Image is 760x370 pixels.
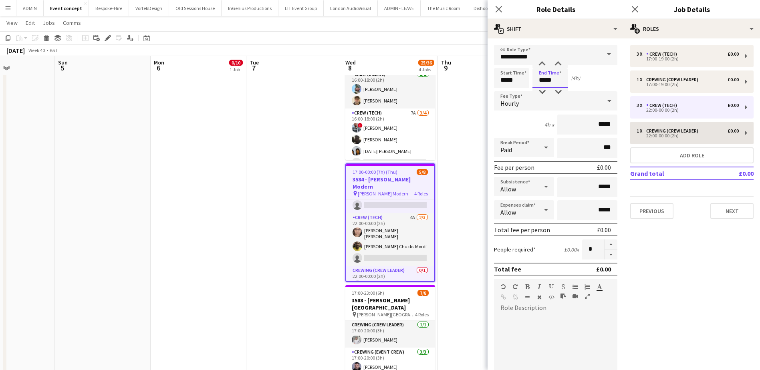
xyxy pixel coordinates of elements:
[494,265,521,273] div: Total fee
[58,59,68,66] span: Sun
[345,320,435,348] app-card-role: Crewing (Crew Leader)1/117:00-20:00 (3h)[PERSON_NAME]
[346,266,434,293] app-card-role: Crewing (Crew Leader)0/122:00-00:00 (2h)
[60,18,84,28] a: Comms
[345,70,435,109] app-card-role: Crew (Scenic)2/216:00-18:00 (2h)[PERSON_NAME][PERSON_NAME]
[630,203,673,219] button: Previous
[710,203,754,219] button: Next
[169,0,222,16] button: Old Sessions House
[26,47,46,53] span: Week 40
[512,284,518,290] button: Redo
[40,18,58,28] a: Jobs
[637,82,739,86] div: 17:00-19:00 (2h)
[573,284,578,290] button: Unordered List
[346,186,434,213] app-card-role: Crewing (Crew Leader)0/117:00-19:00 (2h)
[596,265,611,273] div: £0.00
[500,208,516,216] span: Allow
[345,163,435,282] app-job-card: 17:00-00:00 (7h) (Thu)5/83584 - [PERSON_NAME] Modern [PERSON_NAME] Modern4 Roles[PERSON_NAME][PER...
[548,284,554,290] button: Underline
[63,19,81,26] span: Comms
[637,103,646,108] div: 3 x
[624,19,760,38] div: Roles
[494,163,534,171] div: Fee per person
[26,19,35,26] span: Edit
[467,0,499,16] button: Dishoom
[605,239,617,250] button: Increase
[6,46,25,54] div: [DATE]
[488,19,624,38] div: Shift
[324,0,378,16] button: London AudioVisual
[728,103,739,108] div: £0.00
[378,0,421,16] button: ADMIN - LEAVE
[548,294,554,300] button: HTML Code
[417,290,429,296] span: 7/8
[536,284,542,290] button: Italic
[536,294,542,300] button: Clear Formatting
[564,246,579,253] div: £0.00 x
[346,176,434,190] h3: 3584 - [PERSON_NAME] Modern
[418,60,434,66] span: 25/36
[346,213,434,266] app-card-role: Crew (Tech)4A2/322:00-00:00 (2h)[PERSON_NAME] [PERSON_NAME][PERSON_NAME] Chucks Mordi
[250,59,259,66] span: Tue
[646,128,702,134] div: Crewing (Crew Leader)
[278,0,324,16] button: LIT Event Group
[646,103,680,108] div: Crew (Tech)
[573,293,578,300] button: Insert video
[605,250,617,260] button: Decrease
[345,59,356,66] span: Wed
[500,99,519,107] span: Hourly
[646,77,702,82] div: Crewing (Crew Leader)
[16,0,44,16] button: ADMIN
[415,312,429,318] span: 4 Roles
[417,169,428,175] span: 5/8
[358,123,363,128] span: !
[637,108,739,112] div: 22:00-00:00 (2h)
[345,42,435,160] div: 16:00-02:30 (10h30m) (Thu)9/163583 - Sky Garden [GEOGRAPHIC_DATA], [GEOGRAPHIC_DATA], [GEOGRAPHIC...
[597,226,611,234] div: £0.00
[728,51,739,57] div: £0.00
[57,63,68,72] span: 5
[421,0,467,16] button: The Music Room
[500,185,516,193] span: Allow
[43,19,55,26] span: Jobs
[345,109,435,171] app-card-role: Crew (Tech)7A3/416:00-18:00 (2h)![PERSON_NAME][PERSON_NAME][DATE][PERSON_NAME]
[597,163,611,171] div: £0.00
[560,293,566,300] button: Paste as plain text
[44,0,89,16] button: Event concept
[585,293,590,300] button: Fullscreen
[637,134,739,138] div: 22:00-00:00 (2h)
[637,57,739,61] div: 17:00-19:00 (2h)
[646,51,680,57] div: Crew (Tech)
[352,290,384,296] span: 17:00-23:00 (6h)
[716,167,754,180] td: £0.00
[728,77,739,82] div: £0.00
[357,312,415,318] span: [PERSON_NAME][GEOGRAPHIC_DATA]
[230,66,242,72] div: 1 Job
[630,167,716,180] td: Grand total
[624,4,760,14] h3: Job Details
[500,284,506,290] button: Undo
[248,63,259,72] span: 7
[524,284,530,290] button: Bold
[22,18,38,28] a: Edit
[345,297,435,311] h3: 3588 - [PERSON_NAME][GEOGRAPHIC_DATA]
[494,246,536,253] label: People required
[571,74,580,82] div: (4h)
[154,59,164,66] span: Mon
[229,60,243,66] span: 0/10
[3,18,21,28] a: View
[414,191,428,197] span: 4 Roles
[50,47,58,53] div: BST
[637,51,646,57] div: 3 x
[419,66,434,72] div: 4 Jobs
[597,284,602,290] button: Text Color
[488,4,624,14] h3: Role Details
[89,0,129,16] button: Bespoke-Hire
[129,0,169,16] button: VortekDesign
[353,169,397,175] span: 17:00-00:00 (7h) (Thu)
[441,59,451,66] span: Thu
[630,147,754,163] button: Add role
[560,284,566,290] button: Strikethrough
[524,294,530,300] button: Horizontal Line
[153,63,164,72] span: 6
